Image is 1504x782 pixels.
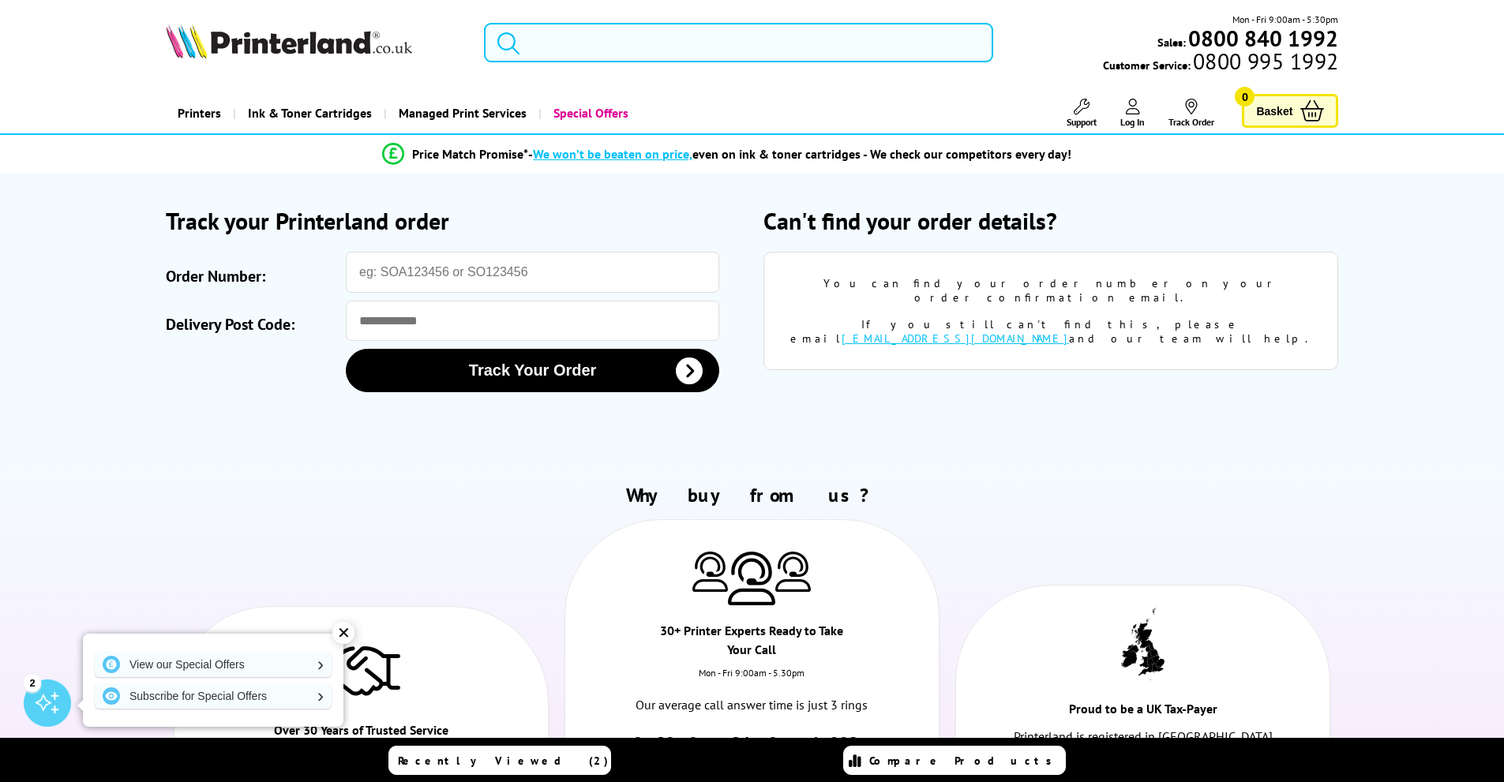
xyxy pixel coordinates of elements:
[565,667,939,694] div: Mon - Fri 9:00am - 5.30pm
[1232,12,1338,27] span: Mon - Fri 9:00am - 5:30pm
[658,621,846,667] div: 30+ Printer Experts Ready to Take Your Call
[1067,99,1097,128] a: Support
[1103,54,1338,73] span: Customer Service:
[95,652,332,677] a: View our Special Offers
[388,746,611,775] a: Recently Viewed (2)
[166,24,465,62] a: Printerland Logo
[1168,99,1214,128] a: Track Order
[1256,100,1292,122] span: Basket
[346,349,719,392] button: Track Your Order
[166,205,741,236] h2: Track your Printerland order
[692,552,728,592] img: Printer Experts
[869,754,1060,768] span: Compare Products
[332,622,354,644] div: ✕
[129,140,1326,168] li: modal_Promise
[398,754,609,768] span: Recently Viewed (2)
[788,276,1314,305] div: You can find your order number on your order confirmation email.
[538,93,640,133] a: Special Offers
[412,146,528,162] span: Price Match Promise*
[1121,608,1165,680] img: UK tax payer
[1186,31,1338,46] a: 0800 840 1992
[248,93,372,133] span: Ink & Toner Cartridges
[788,317,1314,346] div: If you still can't find this, please email and our team will help.
[1242,94,1338,128] a: Basket 0
[95,683,332,709] a: Subscribe for Special Offers
[775,552,811,592] img: Printer Experts
[842,331,1069,346] a: [EMAIL_ADDRESS][DOMAIN_NAME]
[621,694,883,716] p: Our average call answer time is just 3 rings
[528,146,1071,162] div: - even on ink & toner cartridges - We check our competitors every day!
[166,483,1339,507] h2: Why buy from us?
[166,260,338,293] label: Order Number:
[843,746,1066,775] a: Compare Products
[1067,116,1097,128] span: Support
[166,24,412,58] img: Printerland Logo
[166,309,338,341] label: Delivery Post Code:
[728,552,775,606] img: Printer Experts
[763,205,1338,236] h2: Can't find your order details?
[533,146,692,162] span: We won’t be beaten on price,
[24,674,41,691] div: 2
[1188,24,1338,53] b: 0800 840 1992
[166,93,233,133] a: Printers
[1120,99,1145,128] a: Log In
[233,93,384,133] a: Ink & Toner Cartridges
[1235,87,1255,107] span: 0
[1157,35,1186,50] span: Sales:
[384,93,538,133] a: Managed Print Services
[1191,54,1338,69] span: 0800 995 1992
[1049,699,1236,726] div: Proud to be a UK Tax-Payer
[1120,116,1145,128] span: Log In
[268,720,455,747] div: Over 30 Years of Trusted Service
[632,731,872,756] a: 0800 840 1992
[321,638,400,702] img: Trusted Service
[346,252,719,293] input: eg: SOA123456 or SO123456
